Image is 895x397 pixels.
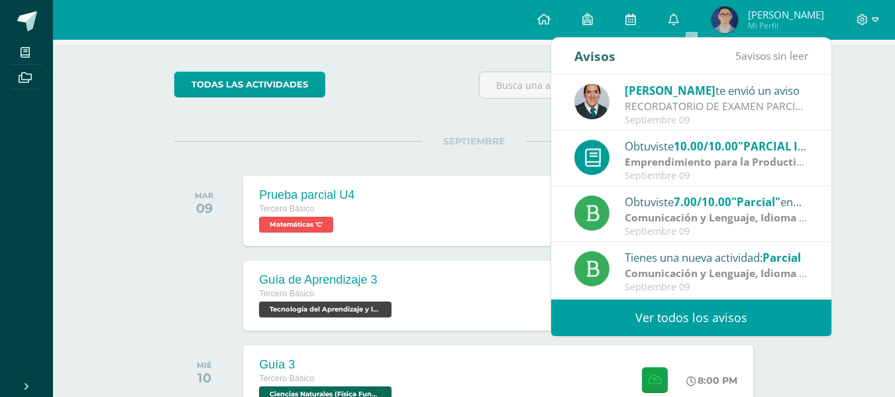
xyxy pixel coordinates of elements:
[625,226,809,237] div: Septiembre 09
[625,115,809,126] div: Septiembre 09
[259,374,314,383] span: Tercero Básico
[259,302,392,317] span: Tecnología del Aprendizaje y la Comunicación (TIC) 'C'
[735,48,741,63] span: 5
[763,250,801,265] span: Parcial
[197,370,212,386] div: 10
[674,139,738,154] span: 10.00/10.00
[686,374,737,386] div: 8:00 PM
[748,8,824,21] span: [PERSON_NAME]
[197,361,212,370] div: MIÉ
[259,273,395,287] div: Guía de Aprendizaje 3
[735,48,808,63] span: avisos sin leer
[738,139,859,154] span: "PARCIAL IV UNIDAD"
[625,210,839,225] strong: Comunicación y Lenguaje, Idioma Español
[625,266,839,280] strong: Comunicación y Lenguaje, Idioma Español
[259,217,333,233] span: Matemáticas 'C'
[711,7,738,33] img: c4b4e3454c9caf95cc8805668aec8e15.png
[674,194,731,209] span: 7.00/10.00
[259,289,314,298] span: Tercero Básico
[625,266,809,281] div: | Parcial
[625,282,809,293] div: Septiembre 09
[574,38,615,74] div: Avisos
[551,300,831,336] a: Ver todos los avisos
[422,135,526,147] span: SEPTIEMBRE
[625,210,809,225] div: | Parcial
[625,137,809,154] div: Obtuviste en
[625,154,809,170] div: | Parcial
[731,194,780,209] span: "Parcial"
[625,249,809,266] div: Tienes una nueva actividad:
[259,188,354,202] div: Prueba parcial U4
[480,72,773,98] input: Busca una actividad próxima aquí...
[625,99,809,114] div: RECORDATORIO DE EXAMEN PARCIAL 10 DE SEPTIEMBRE: Buenas tardes Queridos estudiantes de III C y II...
[195,200,213,216] div: 09
[625,170,809,182] div: Septiembre 09
[625,154,825,169] strong: Emprendimiento para la Productividad
[574,84,609,119] img: 2306758994b507d40baaa54be1d4aa7e.png
[625,82,809,99] div: te envió un aviso
[625,83,715,98] span: [PERSON_NAME]
[195,191,213,200] div: MAR
[259,358,395,372] div: Guía 3
[174,72,325,97] a: todas las Actividades
[259,204,314,213] span: Tercero Básico
[748,20,824,31] span: Mi Perfil
[625,193,809,210] div: Obtuviste en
